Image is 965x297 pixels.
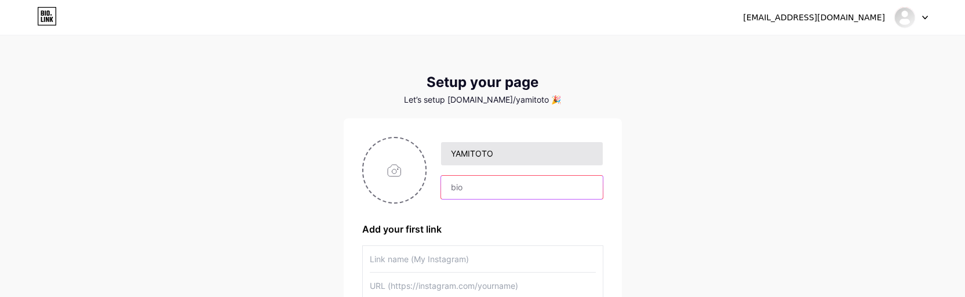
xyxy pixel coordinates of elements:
div: Add your first link [362,222,603,236]
input: Your name [441,142,602,165]
div: Setup your page [344,74,622,90]
div: Let’s setup [DOMAIN_NAME]/yamitoto 🎉 [344,95,622,104]
div: [EMAIL_ADDRESS][DOMAIN_NAME] [743,12,885,24]
input: bio [441,176,602,199]
input: Link name (My Instagram) [370,246,596,272]
img: yamitoto 88 [894,6,916,28]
